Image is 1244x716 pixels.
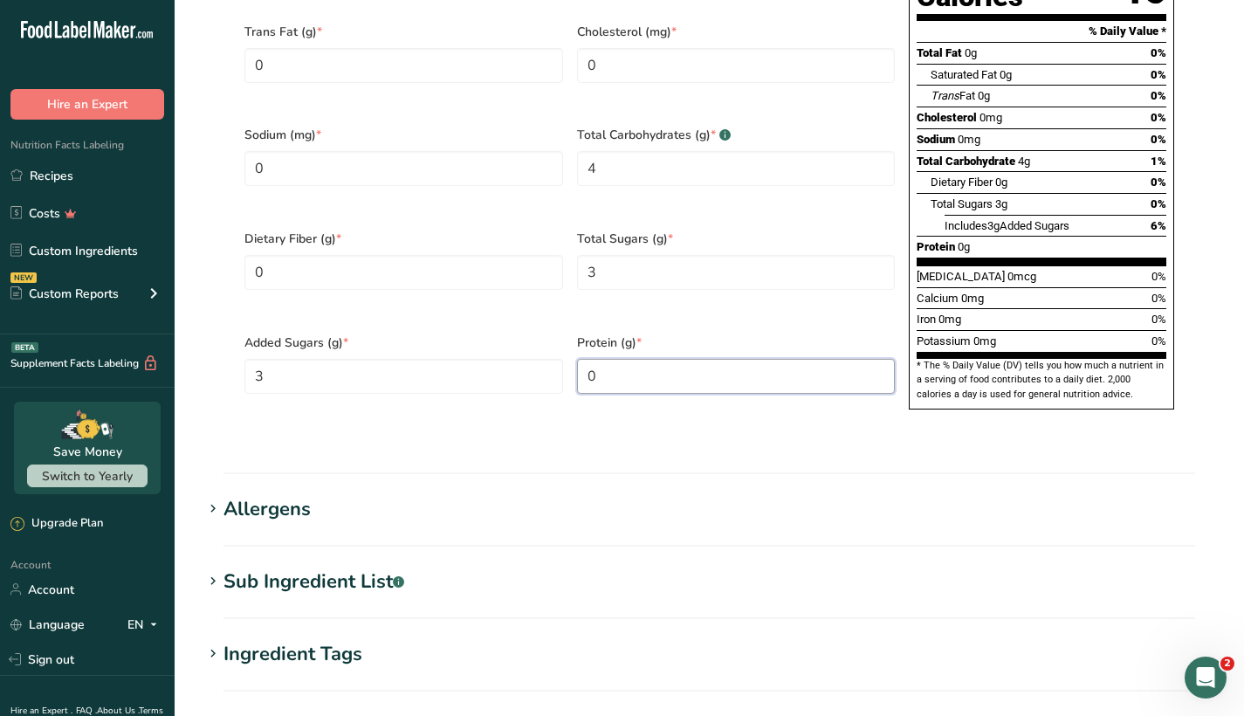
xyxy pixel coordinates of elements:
span: Dietary Fiber [931,176,993,189]
span: 0mg [973,334,996,348]
span: 0g [1000,68,1012,81]
div: Save Money [53,443,122,461]
span: 0mcg [1007,270,1036,283]
span: Total Sugars [931,197,993,210]
span: Fat [931,89,975,102]
span: Total Carbohydrate [917,155,1015,168]
span: 0mg [958,133,980,146]
i: Trans [931,89,959,102]
span: Cholesterol [917,111,977,124]
button: Hire an Expert [10,89,164,120]
span: Sodium (mg) [244,126,563,144]
span: 3g [995,197,1007,210]
span: 0% [1151,292,1166,305]
iframe: Intercom live chat [1185,657,1227,699]
div: EN [127,614,164,635]
div: Ingredient Tags [223,640,362,669]
div: Allergens [223,495,311,524]
a: Language [10,609,85,640]
span: Sodium [917,133,955,146]
span: 0% [1151,176,1166,189]
span: 0g [995,176,1007,189]
span: 0% [1151,89,1166,102]
span: 0% [1151,197,1166,210]
span: 0% [1151,133,1166,146]
span: 4g [1018,155,1030,168]
span: Protein [917,240,955,253]
div: Sub Ingredient List [223,568,404,596]
span: Iron [917,313,936,326]
span: 0% [1151,313,1166,326]
button: Switch to Yearly [27,465,148,487]
span: Potassium [917,334,971,348]
span: Calcium [917,292,959,305]
div: BETA [11,342,38,353]
span: 6% [1151,219,1166,232]
span: 0% [1151,334,1166,348]
span: [MEDICAL_DATA] [917,270,1005,283]
span: Trans Fat (g) [244,23,563,41]
span: 3g [987,219,1000,232]
span: Total Sugars (g) [577,230,896,248]
div: Upgrade Plan [10,515,103,533]
span: Switch to Yearly [42,468,133,485]
span: 0g [978,89,990,102]
span: 0mg [938,313,961,326]
span: Protein (g) [577,334,896,352]
span: 0g [965,46,977,59]
span: 0% [1151,68,1166,81]
span: 0% [1151,270,1166,283]
section: * The % Daily Value (DV) tells you how much a nutrient in a serving of food contributes to a dail... [917,359,1166,402]
span: 1% [1151,155,1166,168]
span: 0% [1151,111,1166,124]
section: % Daily Value * [917,21,1166,42]
span: 0mg [961,292,984,305]
span: Dietary Fiber (g) [244,230,563,248]
div: NEW [10,272,37,283]
span: 0% [1151,46,1166,59]
span: Saturated Fat [931,68,997,81]
span: Added Sugars (g) [244,334,563,352]
span: 2 [1220,657,1234,671]
span: Total Carbohydrates (g) [577,126,896,144]
span: 0g [958,240,970,253]
span: Cholesterol (mg) [577,23,896,41]
span: Total Fat [917,46,962,59]
span: 0mg [979,111,1002,124]
div: Custom Reports [10,285,119,303]
span: Includes Added Sugars [945,219,1069,232]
